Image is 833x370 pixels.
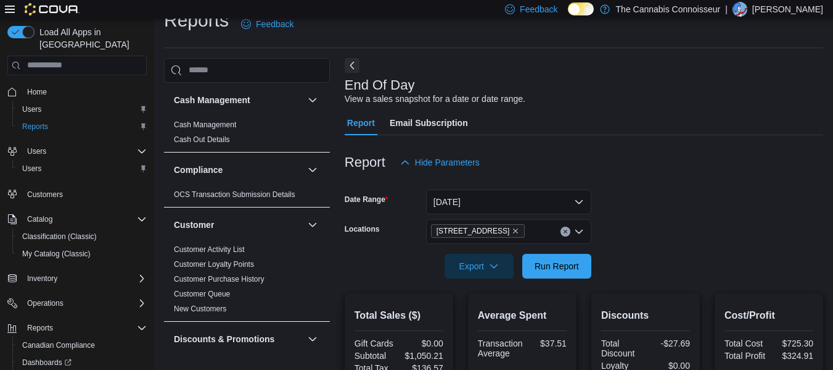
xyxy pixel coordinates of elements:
[27,87,47,97] span: Home
[401,351,443,361] div: $1,050.21
[2,295,152,312] button: Operations
[27,190,63,200] span: Customers
[22,144,147,159] span: Users
[22,271,147,286] span: Inventory
[22,271,62,286] button: Inventory
[174,164,223,176] h3: Compliance
[27,214,52,224] span: Catalog
[305,332,320,347] button: Discounts & Promotions
[22,84,147,99] span: Home
[527,338,566,348] div: $37.51
[174,219,214,231] h3: Customer
[12,337,152,354] button: Canadian Compliance
[17,355,147,370] span: Dashboards
[17,161,46,176] a: Users
[17,119,147,134] span: Reports
[568,15,568,16] span: Dark Mode
[345,58,359,73] button: Next
[648,338,690,348] div: -$27.69
[345,155,385,170] h3: Report
[17,246,147,261] span: My Catalog (Classic)
[724,308,813,323] h2: Cost/Profit
[12,101,152,118] button: Users
[27,323,53,333] span: Reports
[732,2,747,17] div: Joey Sytsma
[445,254,514,279] button: Export
[12,245,152,263] button: My Catalog (Classic)
[2,270,152,287] button: Inventory
[12,118,152,135] button: Reports
[174,245,245,254] span: Customer Activity List
[27,274,57,284] span: Inventory
[512,227,519,235] button: Remove 2-1874 Scugog Street from selection in this group
[305,217,320,232] button: Customer
[25,3,80,15] img: Cova
[601,308,690,323] h2: Discounts
[174,333,274,345] h3: Discounts & Promotions
[347,111,375,135] span: Report
[17,338,147,353] span: Canadian Compliance
[174,219,303,231] button: Customer
[22,186,147,201] span: Customers
[174,164,303,176] button: Compliance
[22,321,147,335] span: Reports
[17,161,147,176] span: Users
[236,12,298,36] a: Feedback
[355,351,396,361] div: Subtotal
[22,85,52,99] a: Home
[35,26,147,51] span: Load All Apps in [GEOGRAPHIC_DATA]
[22,296,68,311] button: Operations
[22,187,68,202] a: Customers
[478,308,567,323] h2: Average Spent
[478,338,523,358] div: Transaction Average
[174,290,230,298] a: Customer Queue
[174,120,236,129] a: Cash Management
[22,144,51,159] button: Users
[724,351,766,361] div: Total Profit
[17,246,96,261] a: My Catalog (Classic)
[174,190,295,199] a: OCS Transaction Submission Details
[174,135,230,145] span: Cash Out Details
[22,321,58,335] button: Reports
[174,333,303,345] button: Discounts & Promotions
[452,254,506,279] span: Export
[174,305,226,313] a: New Customers
[724,338,766,348] div: Total Cost
[22,296,147,311] span: Operations
[174,190,295,200] span: OCS Transaction Submission Details
[2,319,152,337] button: Reports
[616,2,721,17] p: The Cannabis Connoisseur
[2,83,152,101] button: Home
[12,160,152,177] button: Users
[174,260,254,269] a: Customer Loyalty Points
[12,228,152,245] button: Classification (Classic)
[401,338,443,348] div: $0.00
[17,355,76,370] a: Dashboards
[560,227,570,237] button: Clear input
[771,338,813,348] div: $725.30
[415,156,480,169] span: Hide Parameters
[22,212,57,227] button: Catalog
[174,245,245,254] a: Customer Activity List
[17,229,102,244] a: Classification (Classic)
[174,94,303,106] button: Cash Management
[17,338,100,353] a: Canadian Compliance
[345,78,415,93] h3: End Of Day
[164,242,330,321] div: Customer
[17,102,46,117] a: Users
[22,358,72,368] span: Dashboards
[22,232,97,242] span: Classification (Classic)
[355,338,396,348] div: Gift Cards
[2,211,152,228] button: Catalog
[22,122,48,132] span: Reports
[174,275,265,284] a: Customer Purchase History
[522,254,591,279] button: Run Report
[22,164,41,174] span: Users
[752,2,823,17] p: [PERSON_NAME]
[174,135,230,144] a: Cash Out Details
[174,359,207,369] span: Discounts
[725,2,728,17] p: |
[601,338,643,358] div: Total Discount
[426,190,591,214] button: [DATE]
